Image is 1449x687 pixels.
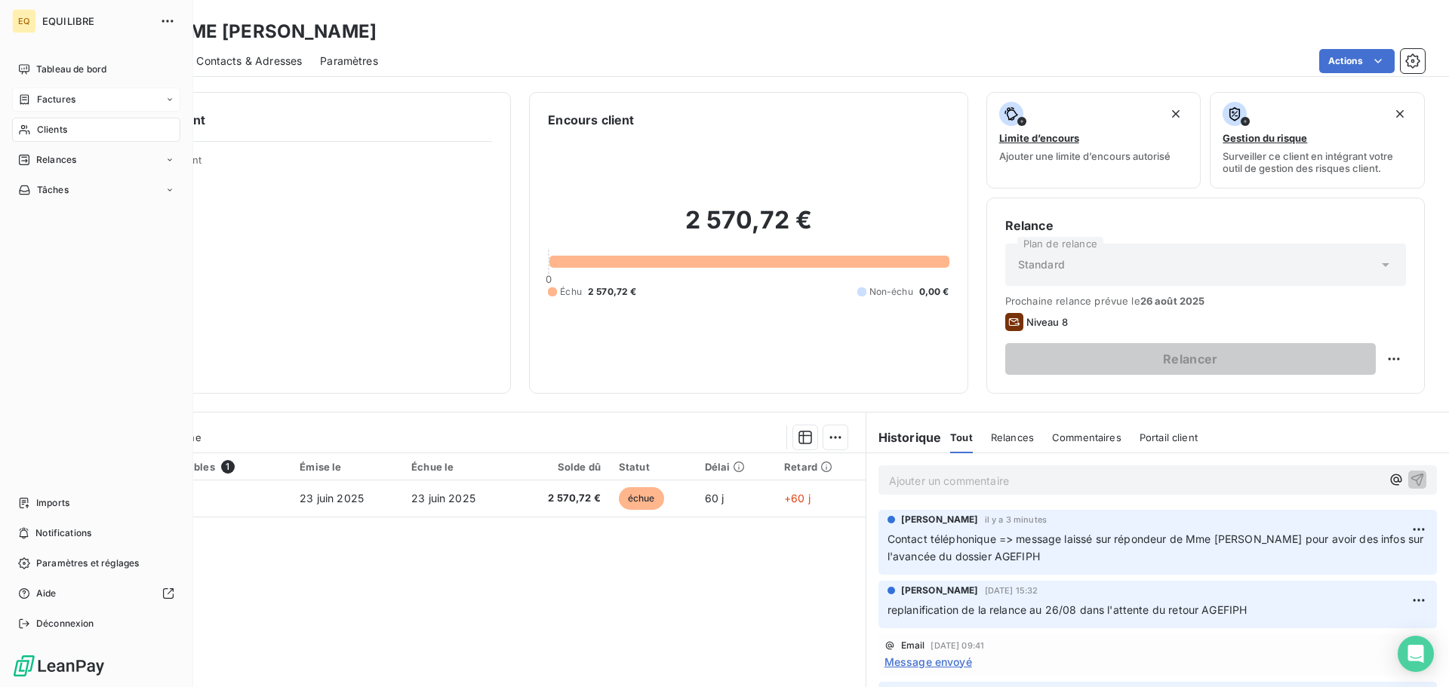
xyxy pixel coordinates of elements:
span: Standard [1018,257,1065,272]
a: Relances [12,148,180,172]
div: Échue le [411,461,505,473]
h2: 2 570,72 € [548,205,949,250]
a: Imports [12,491,180,515]
a: Tâches [12,178,180,202]
span: [PERSON_NAME] [901,584,979,597]
div: Statut [619,461,687,473]
span: Gestion du risque [1223,132,1307,144]
span: Déconnexion [36,617,94,630]
a: Paramètres et réglages [12,551,180,575]
img: Logo LeanPay [12,654,106,678]
div: Retard [784,461,856,473]
h6: Relance [1005,216,1406,235]
span: Imports [36,496,69,510]
span: [DATE] 15:32 [985,586,1038,595]
span: Clients [37,123,67,136]
a: Factures [12,87,180,112]
span: Échu [560,285,582,299]
span: Portail client [1140,431,1198,443]
button: Limite d’encoursAjouter une limite d’encours autorisé [986,92,1201,189]
button: Actions [1319,49,1395,73]
span: 0,00 € [919,285,949,299]
span: [DATE] 09:41 [931,641,984,650]
span: Prochaine relance prévue le [1005,295,1406,307]
span: Tâches [37,183,69,197]
div: Solde dû [523,461,601,473]
span: Relances [36,153,76,167]
span: Message envoyé [884,654,972,670]
span: 26 août 2025 [1140,295,1205,307]
span: Tout [950,431,973,443]
span: Niveau 8 [1026,316,1068,328]
span: Non-échu [869,285,913,299]
a: Clients [12,118,180,142]
h3: MADAME [PERSON_NAME] [133,18,377,45]
h6: Encours client [548,111,634,129]
span: 0 [546,273,552,285]
span: [PERSON_NAME] [901,513,979,526]
span: 2 570,72 € [588,285,637,299]
span: Factures [37,93,75,106]
span: Contact téléphonique => message laissé sur répondeur de Mme [PERSON_NAME] pour avoir des infos su... [888,532,1427,563]
span: replanification de la relance au 26/08 dans l'attente du retour AGEFIPH [888,603,1247,616]
span: Aide [36,587,57,600]
div: Open Intercom Messenger [1398,636,1434,672]
button: Gestion du risqueSurveiller ce client en intégrant votre outil de gestion des risques client. [1210,92,1425,189]
div: Émise le [300,461,393,473]
span: Paramètres et réglages [36,557,139,570]
button: Relancer [1005,343,1376,375]
span: 23 juin 2025 [411,492,475,505]
span: échue [619,487,664,510]
span: +60 j [784,492,811,505]
span: Relances [991,431,1034,443]
span: Limite d’encours [999,132,1079,144]
h6: Informations client [91,111,492,129]
div: EQ [12,9,36,33]
span: Surveiller ce client en intégrant votre outil de gestion des risques client. [1223,150,1412,174]
span: 1 [221,460,235,474]
span: il y a 3 minutes [985,515,1047,524]
span: 23 juin 2025 [300,492,364,505]
span: 2 570,72 € [523,491,601,506]
span: 60 j [705,492,724,505]
span: Tableau de bord [36,63,106,76]
span: EQUILIBRE [42,15,151,27]
span: Propriétés Client [122,154,492,175]
div: Délai [705,461,767,473]
span: Paramètres [320,54,378,69]
a: Aide [12,581,180,606]
span: Contacts & Adresses [196,54,302,69]
h6: Historique [866,428,942,446]
a: Tableau de bord [12,57,180,81]
span: Notifications [35,526,91,540]
span: Email [901,641,925,650]
div: Pièces comptables [121,460,281,474]
span: Ajouter une limite d’encours autorisé [999,150,1171,162]
span: Commentaires [1052,431,1121,443]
